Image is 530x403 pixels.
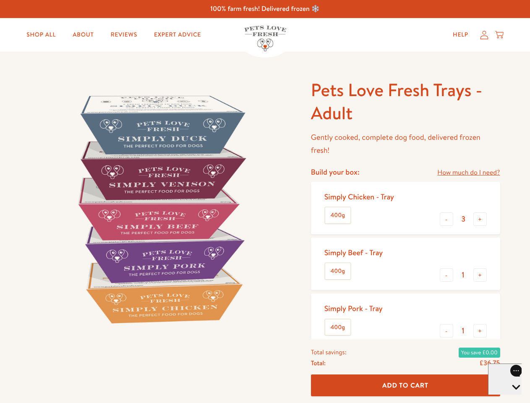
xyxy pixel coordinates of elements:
[325,207,350,223] label: 400g
[311,374,500,397] button: Add To Cart
[311,131,500,157] p: Gently cooked, complete dog food, delivered frozen fresh!
[473,212,487,226] button: +
[324,248,383,257] div: Simply Beef - Tray
[311,347,347,358] span: Total savings:
[311,79,500,124] h1: Pets Love Fresh Trays - Adult
[311,358,326,369] span: Total:
[20,26,63,43] a: Shop All
[440,324,453,338] button: -
[324,192,394,201] div: Simply Chicken - Tray
[244,26,286,51] img: Pets Love Fresh
[311,167,360,177] h4: Build your box:
[459,348,500,358] span: You save £0.00
[473,324,487,338] button: +
[30,79,291,339] img: Pets Love Fresh Trays - Adult
[147,26,208,43] a: Expert Advice
[325,263,350,279] label: 400g
[488,364,522,395] iframe: Gorgias live chat messenger
[437,167,500,178] a: How much do I need?
[440,268,453,282] button: -
[382,381,428,390] span: Add To Cart
[479,359,500,368] span: £36.75
[324,304,383,313] div: Simply Pork - Tray
[446,26,475,43] a: Help
[325,319,350,335] label: 400g
[473,268,487,282] button: +
[104,26,144,43] a: Reviews
[66,26,100,43] a: About
[440,212,453,226] button: -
